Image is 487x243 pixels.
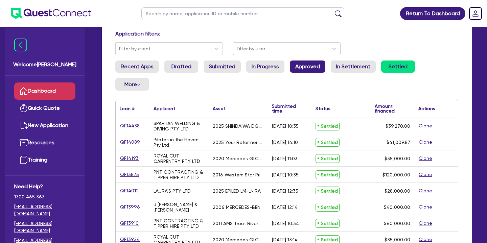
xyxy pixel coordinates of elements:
[213,204,264,210] div: 2006 MERCEDES-BENZ S350
[316,219,340,228] span: Settled
[213,221,264,226] div: 2011 AMS Trout River Flow Con Semi Trailer
[418,219,433,227] button: Clone
[290,60,325,73] a: Approved
[384,204,410,210] span: $40,000.00
[20,104,28,112] img: quick-quote
[386,123,410,129] span: $39,270.00
[382,172,410,177] span: $120,000.00
[272,104,301,113] div: Submitted time
[213,172,264,177] div: 2016 Western Star Prime Mover - 5864FXB
[316,106,330,111] div: Status
[14,117,75,134] a: New Application
[272,123,299,129] div: [DATE] 10:35
[154,218,205,229] div: PNT CONTRACTING & TIPPER HIRE PTY LTD
[316,170,340,179] span: Settled
[14,39,27,51] img: icon-menu-close
[20,139,28,147] img: resources
[11,8,91,19] img: quest-connect-logo-blue
[154,121,205,131] div: SPARTAN WELDING & DIVING PTY LTD
[20,156,28,164] img: training
[115,60,159,73] a: Recent Apps
[213,140,264,145] div: 2025 Your Reformer YR Envy Reformer Pilates Reformer
[164,60,198,73] a: Drafted
[331,60,376,73] a: In Settlement
[418,203,433,211] button: Clone
[154,188,191,194] div: LAURA'S PTY LTD
[115,30,458,37] h4: Application filters:
[204,60,241,73] a: Submitted
[418,138,433,146] button: Clone
[316,122,340,130] span: Settled
[272,237,298,242] div: [DATE] 13:14
[385,188,410,194] span: $28,000.00
[467,5,484,22] a: Dropdown toggle
[272,140,298,145] div: [DATE] 14:10
[316,203,340,212] span: Settled
[381,60,415,73] a: Settled
[154,153,205,164] div: ROYAL CUT CARPENTRY PTY LTD
[14,220,75,234] a: [EMAIL_ADDRESS][DOMAIN_NAME]
[272,156,298,161] div: [DATE] 11:03
[20,121,28,129] img: new-application
[385,156,410,161] span: $35,000.00
[272,172,299,177] div: [DATE] 10:35
[14,82,75,100] a: Dashboard
[14,151,75,169] a: Training
[385,237,410,242] span: $35,000.00
[14,183,75,191] span: Need Help?
[316,138,340,147] span: Settled
[14,100,75,117] a: Quick Quote
[384,221,410,226] span: $60,000.00
[246,60,284,73] a: In Progress
[120,106,135,111] div: Loan #
[213,156,264,161] div: 2020 Mercedes GLC200
[387,140,410,145] span: $41,009.87
[272,188,298,194] div: [DATE] 12:35
[418,122,433,130] button: Clone
[418,187,433,195] button: Clone
[13,60,76,69] span: Welcome [PERSON_NAME]
[418,154,433,162] button: Clone
[272,204,298,210] div: [DATE] 12:14
[400,7,465,20] a: Return To Dashboard
[154,202,205,213] div: J [PERSON_NAME] & [PERSON_NAME]
[418,106,435,111] div: Actions
[154,106,175,111] div: Applicant
[316,154,340,163] span: Settled
[14,203,75,217] a: [EMAIL_ADDRESS][DOMAIN_NAME]
[141,7,344,19] input: Search by name, application ID or mobile number...
[120,187,139,195] a: QF14012
[213,106,226,111] div: Asset
[120,203,140,211] a: QF13996
[14,193,75,200] span: 1300 465 363
[154,137,205,148] div: Pilates in the Haven Pty Ltd
[213,188,261,194] div: 2025 EPILED LM-LNIRA
[154,169,205,180] div: PNT CONTRACTING & TIPPER HIRE PTY LTD
[418,171,433,178] button: Clone
[272,221,299,226] div: [DATE] 10:34
[115,78,149,91] button: Dropdown toggle
[213,237,264,242] div: 2020 Mercedes GLC200
[14,134,75,151] a: Resources
[375,104,410,113] div: Amount financed
[120,219,139,227] a: QF13910
[120,138,140,146] a: QF14089
[120,171,139,178] a: QF13875
[120,122,140,130] a: QF14438
[213,123,264,129] div: 2025 SHINDAIWA DGW300 DIESEL WELDER
[120,154,139,162] a: QF14193
[316,187,340,195] span: Settled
